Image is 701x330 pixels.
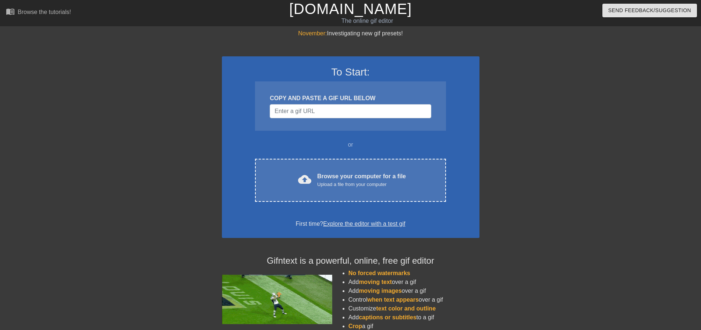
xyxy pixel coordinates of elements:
li: Add over a gif [348,287,479,295]
li: Customize [348,304,479,313]
span: November: [298,30,327,36]
h3: To Start: [231,66,470,78]
span: Crop [348,323,362,329]
li: Add over a gif [348,278,479,287]
span: when text appears [367,296,419,303]
a: [DOMAIN_NAME] [289,1,412,17]
li: Control over a gif [348,295,479,304]
a: Browse the tutorials! [6,7,71,18]
h4: Gifntext is a powerful, online, free gif editor [222,256,479,266]
div: Investigating new gif presets! [222,29,479,38]
span: cloud_upload [298,173,311,186]
div: COPY AND PASTE A GIF URL BELOW [270,94,431,103]
span: captions or subtitles [359,314,416,320]
div: Browse the tutorials! [18,9,71,15]
div: Browse your computer for a file [317,172,406,188]
div: First time? [231,220,470,228]
a: Explore the editor with a test gif [323,221,405,227]
li: Add to a gif [348,313,479,322]
button: Send Feedback/Suggestion [602,4,697,17]
div: or [241,140,460,149]
span: moving text [359,279,392,285]
span: No forced watermarks [348,270,410,276]
span: moving images [359,288,401,294]
input: Username [270,104,431,118]
span: text color and outline [376,305,436,312]
div: Upload a file from your computer [317,181,406,188]
span: Send Feedback/Suggestion [608,6,691,15]
span: menu_book [6,7,15,16]
div: The online gif editor [237,17,497,25]
img: football_small.gif [222,275,332,324]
